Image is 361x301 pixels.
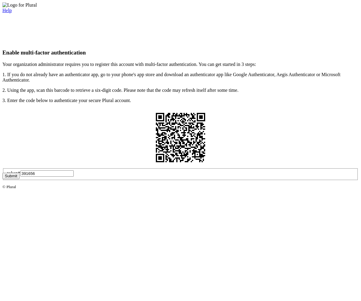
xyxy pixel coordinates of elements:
label: token [7,171,20,176]
img: QR Code [151,108,210,167]
input: Six-digit code [20,170,74,177]
p: 3. Enter the code below to authenticate your secure Plural account. [2,98,359,103]
h3: Enable multi-factor authentication [2,49,359,56]
img: Logo for Plural [2,2,37,8]
p: Your organization administrator requires you to register this account with multi-factor authentic... [2,62,359,67]
a: Help [2,8,12,13]
small: © Plural [2,185,16,189]
p: 1. If you do not already have an authenticator app, go to your phone's app store and download an ... [2,72,359,83]
p: 2. Using the app, scan this barcode to retrieve a six-digit code. Please note that the code may r... [2,88,359,93]
button: Submit [2,173,20,179]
